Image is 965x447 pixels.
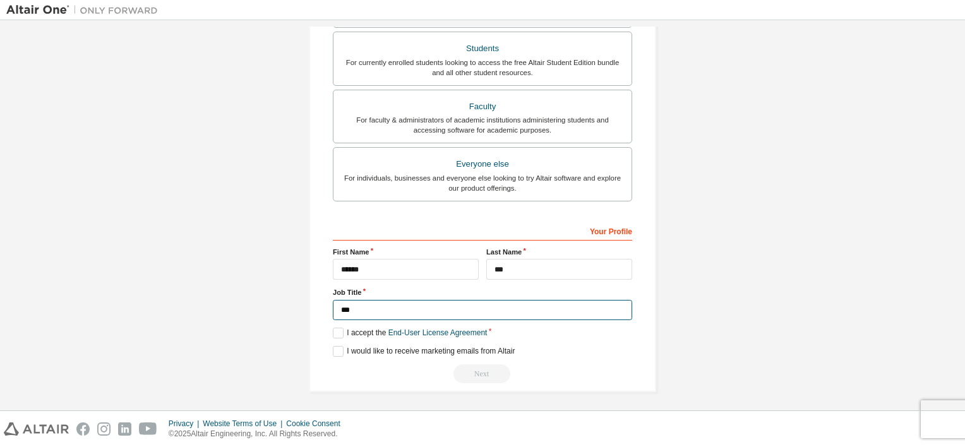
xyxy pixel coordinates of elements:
[333,328,487,338] label: I accept the
[169,429,348,439] p: © 2025 Altair Engineering, Inc. All Rights Reserved.
[341,40,624,57] div: Students
[118,422,131,436] img: linkedin.svg
[486,247,632,257] label: Last Name
[341,155,624,173] div: Everyone else
[333,287,632,297] label: Job Title
[203,419,286,429] div: Website Terms of Use
[388,328,488,337] a: End-User License Agreement
[341,173,624,193] div: For individuals, businesses and everyone else looking to try Altair software and explore our prod...
[333,346,515,357] label: I would like to receive marketing emails from Altair
[97,422,111,436] img: instagram.svg
[333,247,479,257] label: First Name
[341,98,624,116] div: Faculty
[341,57,624,78] div: For currently enrolled students looking to access the free Altair Student Edition bundle and all ...
[333,220,632,241] div: Your Profile
[169,419,203,429] div: Privacy
[6,4,164,16] img: Altair One
[139,422,157,436] img: youtube.svg
[76,422,90,436] img: facebook.svg
[341,115,624,135] div: For faculty & administrators of academic institutions administering students and accessing softwa...
[333,364,632,383] div: Read and acccept EULA to continue
[286,419,347,429] div: Cookie Consent
[4,422,69,436] img: altair_logo.svg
